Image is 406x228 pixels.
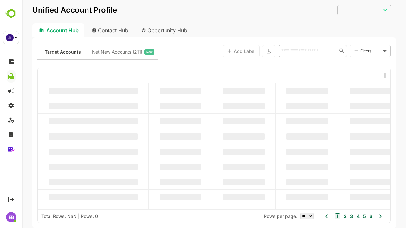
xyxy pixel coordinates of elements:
[114,23,171,37] div: Opportunity Hub
[338,47,358,54] div: Filters
[320,213,324,220] button: 2
[6,212,16,222] div: EB
[3,8,19,20] img: BambooboxLogoMark.f1c84d78b4c51b1a7b5f700c9845e183.svg
[70,48,132,56] div: Newly surfaced ICP-fit accounts from Intent, Website, LinkedIn, and other engagement signals.
[10,6,95,14] p: Unified Account Profile
[65,23,112,37] div: Contact Hub
[6,34,14,41] div: AI
[315,4,369,16] div: ​
[70,48,120,56] span: Net New Accounts ( 211 )
[242,213,275,219] span: Rows per page:
[124,48,130,56] span: New
[312,213,318,219] button: 1
[346,213,350,220] button: 6
[7,195,15,204] button: Logout
[10,23,62,37] div: Account Hub
[326,213,331,220] button: 3
[19,213,76,219] div: Total Rows: NaN | Rows: 0
[200,45,238,57] button: Add Label
[333,213,337,220] button: 4
[23,48,59,56] span: Known accounts you’ve identified to target - imported from CRM, Offline upload, or promoted from ...
[339,213,344,220] button: 5
[337,44,369,58] div: Filters
[240,45,253,57] button: Export the selected data as CSV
